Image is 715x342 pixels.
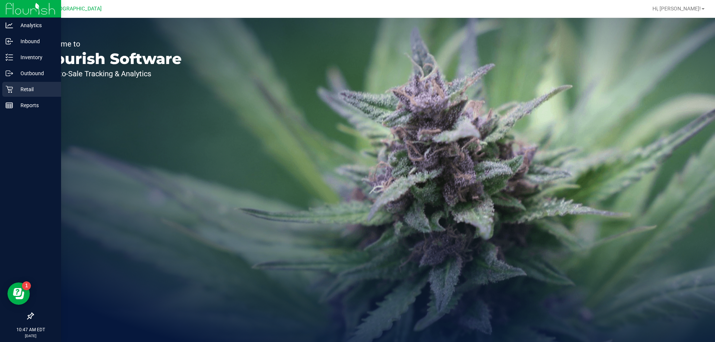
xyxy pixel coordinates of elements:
[51,6,102,12] span: [GEOGRAPHIC_DATA]
[13,69,58,78] p: Outbound
[22,281,31,290] iframe: Resource center unread badge
[652,6,701,12] span: Hi, [PERSON_NAME]!
[3,333,58,339] p: [DATE]
[40,51,182,66] p: Flourish Software
[6,54,13,61] inline-svg: Inventory
[13,85,58,94] p: Retail
[40,40,182,48] p: Welcome to
[40,70,182,77] p: Seed-to-Sale Tracking & Analytics
[13,37,58,46] p: Inbound
[3,326,58,333] p: 10:47 AM EDT
[6,86,13,93] inline-svg: Retail
[7,282,30,305] iframe: Resource center
[13,21,58,30] p: Analytics
[6,38,13,45] inline-svg: Inbound
[13,101,58,110] p: Reports
[6,70,13,77] inline-svg: Outbound
[13,53,58,62] p: Inventory
[6,22,13,29] inline-svg: Analytics
[6,102,13,109] inline-svg: Reports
